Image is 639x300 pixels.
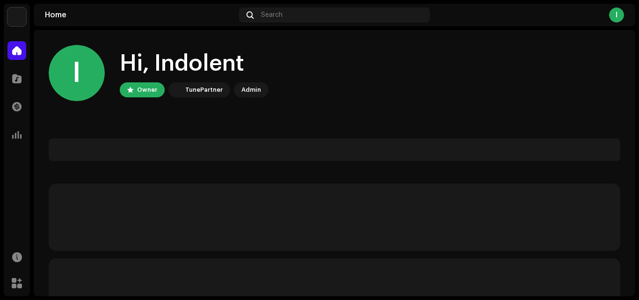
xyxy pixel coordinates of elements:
[609,7,624,22] div: I
[170,84,182,95] img: bb549e82-3f54-41b5-8d74-ce06bd45c366
[45,11,235,19] div: Home
[137,84,157,95] div: Owner
[241,84,261,95] div: Admin
[7,7,26,26] img: bb549e82-3f54-41b5-8d74-ce06bd45c366
[261,11,283,19] span: Search
[120,49,269,79] div: Hi, Indolent
[185,84,223,95] div: TunePartner
[49,45,105,101] div: I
